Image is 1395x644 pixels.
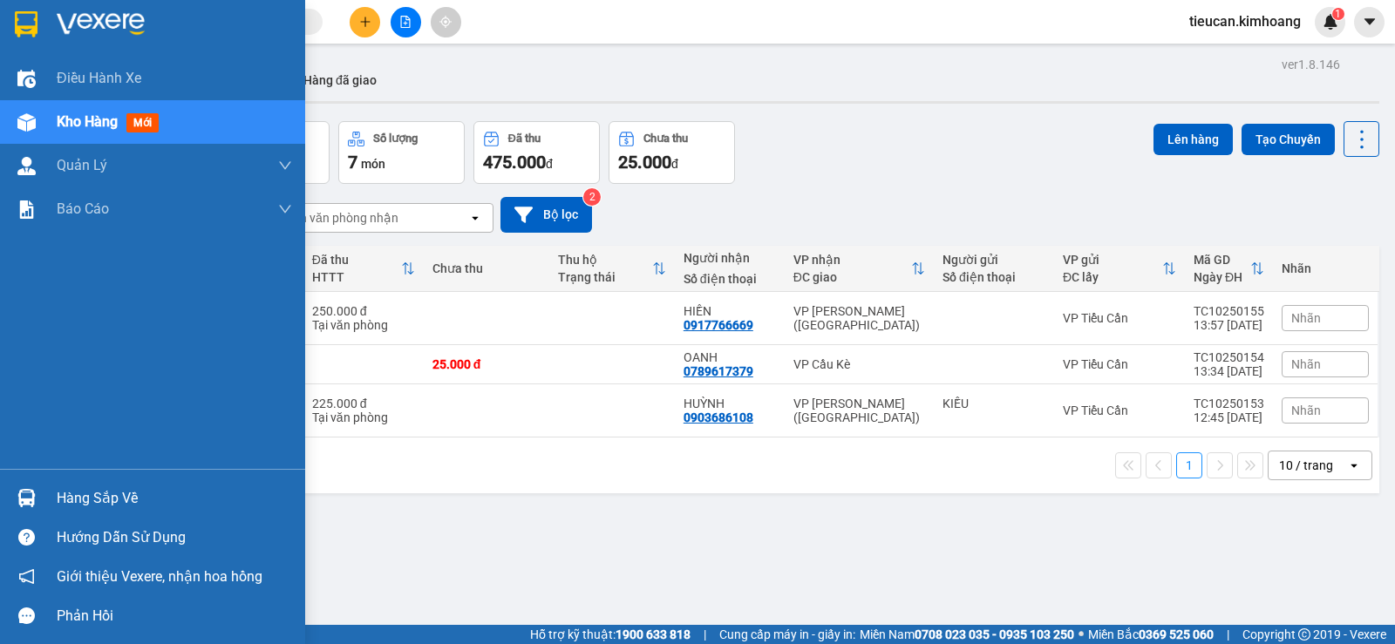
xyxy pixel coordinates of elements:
[439,16,452,28] span: aim
[1194,397,1264,410] div: TC10250153
[350,7,380,37] button: plus
[17,489,36,507] img: warehouse-icon
[359,16,371,28] span: plus
[1063,270,1162,284] div: ĐC lấy
[1335,8,1341,20] span: 1
[1227,625,1229,644] span: |
[793,270,911,284] div: ĐC giao
[57,198,109,220] span: Báo cáo
[793,357,925,371] div: VP Cầu Kè
[558,270,652,284] div: Trạng thái
[1194,364,1264,378] div: 13:34 [DATE]
[1323,14,1338,30] img: icon-new-feature
[312,270,401,284] div: HTTT
[942,270,1045,284] div: Số điện thoại
[684,397,776,410] div: HUỲNH
[468,211,482,225] svg: open
[361,157,385,171] span: món
[1282,261,1369,275] div: Nhãn
[1291,403,1321,417] span: Nhãn
[338,121,465,184] button: Số lượng7món
[860,625,1074,644] span: Miền Nam
[671,157,678,171] span: đ
[684,304,776,318] div: HIỀN
[793,397,925,424] div: VP [PERSON_NAME] ([GEOGRAPHIC_DATA])
[1054,246,1185,292] th: Toggle SortBy
[1088,625,1214,644] span: Miền Bắc
[1279,457,1333,474] div: 10 / trang
[1194,410,1264,424] div: 12:45 [DATE]
[549,246,675,292] th: Toggle SortBy
[17,113,36,132] img: warehouse-icon
[17,200,36,219] img: solution-icon
[915,627,1074,641] strong: 0708 023 035 - 0935 103 250
[432,261,541,275] div: Chưa thu
[1153,124,1233,155] button: Lên hàng
[1347,458,1361,472] svg: open
[508,132,541,145] div: Đã thu
[289,59,391,101] button: Hàng đã giao
[57,113,118,130] span: Kho hàng
[1194,350,1264,364] div: TC10250154
[17,70,36,88] img: warehouse-icon
[684,318,753,332] div: 0917766669
[1194,318,1264,332] div: 13:57 [DATE]
[643,132,688,145] div: Chưa thu
[312,304,415,318] div: 250.000 đ
[1185,246,1273,292] th: Toggle SortBy
[1194,270,1250,284] div: Ngày ĐH
[793,304,925,332] div: VP [PERSON_NAME] ([GEOGRAPHIC_DATA])
[785,246,934,292] th: Toggle SortBy
[1354,7,1385,37] button: caret-down
[57,154,107,176] span: Quản Lý
[1194,304,1264,318] div: TC10250155
[1063,253,1162,267] div: VP gửi
[583,188,601,206] sup: 2
[684,251,776,265] div: Người nhận
[57,603,292,629] div: Phản hồi
[1063,403,1176,417] div: VP Tiểu Cần
[1139,627,1214,641] strong: 0369 525 060
[312,410,415,424] div: Tại văn phòng
[500,197,592,233] button: Bộ lọc
[1298,628,1310,641] span: copyright
[1282,55,1340,74] div: ver 1.8.146
[704,625,706,644] span: |
[57,525,292,551] div: Hướng dẫn sử dụng
[530,625,691,644] span: Hỗ trợ kỹ thuật:
[399,16,412,28] span: file-add
[57,67,141,89] span: Điều hành xe
[684,350,776,364] div: OANH
[278,202,292,216] span: down
[57,485,292,512] div: Hàng sắp về
[15,11,37,37] img: logo-vxr
[18,607,35,624] span: message
[312,318,415,332] div: Tại văn phòng
[1079,631,1084,638] span: ⚪️
[558,253,652,267] div: Thu hộ
[616,627,691,641] strong: 1900 633 818
[684,410,753,424] div: 0903686108
[57,566,262,587] span: Giới thiệu Vexere, nhận hoa hồng
[431,7,461,37] button: aim
[1332,8,1344,20] sup: 1
[1362,14,1378,30] span: caret-down
[684,272,776,286] div: Số điện thoại
[473,121,600,184] button: Đã thu475.000đ
[719,625,855,644] span: Cung cấp máy in - giấy in:
[793,253,911,267] div: VP nhận
[684,364,753,378] div: 0789617379
[373,132,418,145] div: Số lượng
[278,209,398,227] div: Chọn văn phòng nhận
[1063,311,1176,325] div: VP Tiểu Cần
[391,7,421,37] button: file-add
[312,397,415,410] div: 225.000 đ
[1194,253,1250,267] div: Mã GD
[1242,124,1335,155] button: Tạo Chuyến
[312,253,401,267] div: Đã thu
[432,357,541,371] div: 25.000 đ
[278,159,292,173] span: down
[17,157,36,175] img: warehouse-icon
[483,152,546,173] span: 475.000
[348,152,357,173] span: 7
